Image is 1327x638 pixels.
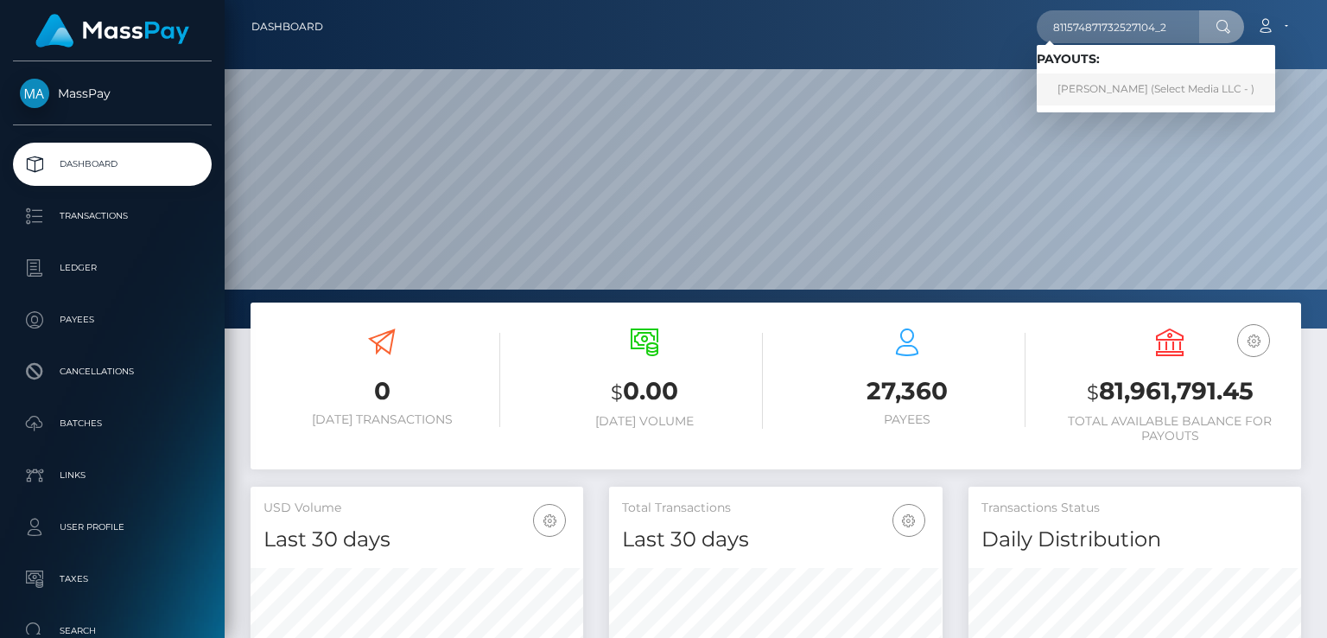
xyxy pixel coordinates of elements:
[20,255,205,281] p: Ledger
[1051,374,1288,410] h3: 81,961,791.45
[1087,380,1099,405] small: $
[263,500,570,517] h5: USD Volume
[20,307,205,333] p: Payees
[611,380,623,405] small: $
[263,412,500,427] h6: [DATE] Transactions
[789,412,1025,427] h6: Payees
[20,411,205,437] p: Batches
[1051,414,1288,443] h6: Total Available Balance for Payouts
[20,203,205,229] p: Transactions
[13,246,212,290] a: Ledger
[35,14,189,48] img: MassPay Logo
[789,374,1025,408] h3: 27,360
[20,359,205,385] p: Cancellations
[263,525,570,555] h4: Last 30 days
[20,79,49,108] img: MassPay
[526,374,763,410] h3: 0.00
[1037,52,1275,67] h6: Payouts:
[13,506,212,549] a: User Profile
[20,463,205,488] p: Links
[263,374,500,408] h3: 0
[13,454,212,497] a: Links
[1037,10,1199,43] input: Search...
[1037,73,1275,105] a: [PERSON_NAME] (Select Media LLC - )
[20,151,205,177] p: Dashboard
[20,566,205,592] p: Taxes
[20,514,205,540] p: User Profile
[13,298,212,341] a: Payees
[981,500,1288,517] h5: Transactions Status
[13,195,212,238] a: Transactions
[526,414,763,429] h6: [DATE] Volume
[251,9,323,45] a: Dashboard
[13,143,212,186] a: Dashboard
[13,86,212,101] span: MassPay
[13,402,212,445] a: Batches
[13,350,212,393] a: Cancellations
[981,525,1288,555] h4: Daily Distribution
[13,558,212,601] a: Taxes
[622,500,929,517] h5: Total Transactions
[622,525,929,555] h4: Last 30 days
